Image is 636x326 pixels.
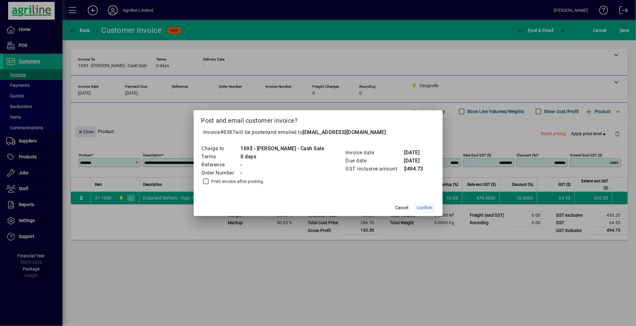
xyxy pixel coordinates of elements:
td: Due date [345,157,404,165]
button: Confirm [415,202,435,214]
b: [EMAIL_ADDRESS][DOMAIN_NAME] [303,129,386,135]
td: $494.73 [404,165,429,173]
span: #8387 [220,129,236,135]
td: Invoice date [345,149,404,157]
td: - [241,169,324,177]
td: - [241,161,324,169]
label: Print invoice after posting [210,178,263,185]
td: [DATE] [404,149,429,157]
span: and emailed to [268,129,386,135]
td: Terms [201,153,241,161]
td: GST inclusive amount [345,165,404,173]
h2: Post and email customer invoice? [194,110,443,128]
span: Confirm [417,205,433,211]
td: Reference [201,161,241,169]
span: Cancel [395,205,409,211]
td: 1693 - [PERSON_NAME] - Cash Sale [241,145,324,153]
td: Charge to [201,145,241,153]
td: Order Number [201,169,241,177]
p: Invoice will be posted . [201,129,435,136]
td: [DATE] [404,157,429,165]
td: 0 days [241,153,324,161]
button: Cancel [392,202,412,214]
